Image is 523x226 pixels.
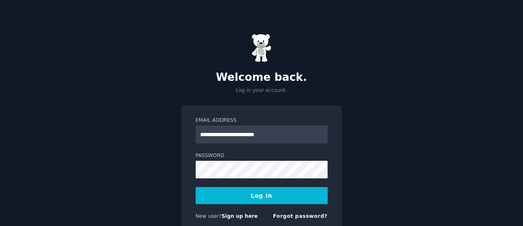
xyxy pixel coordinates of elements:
[251,34,272,62] img: Gummy Bear
[196,187,328,204] button: Log In
[222,213,258,219] a: Sign up here
[196,213,222,219] span: New user?
[181,71,342,84] h2: Welcome back.
[181,87,342,94] p: Log in your account.
[196,152,328,160] label: Password
[273,213,328,219] a: Forgot password?
[196,117,328,124] label: Email Address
